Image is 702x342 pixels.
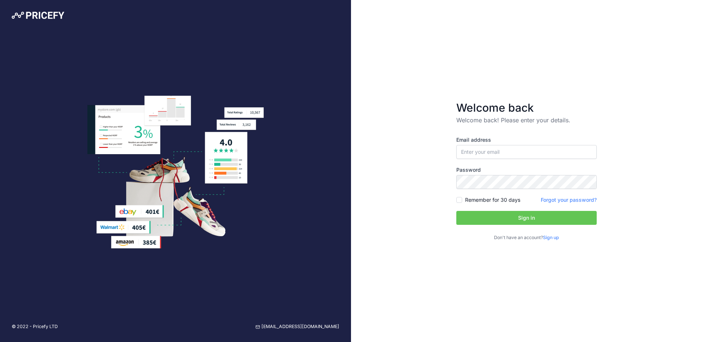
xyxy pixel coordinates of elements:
[12,12,64,19] img: Pricefy
[456,101,597,114] h3: Welcome back
[456,234,597,241] p: Don't have an account?
[456,211,597,225] button: Sign in
[543,235,559,240] a: Sign up
[465,196,520,204] label: Remember for 30 days
[256,323,339,330] a: [EMAIL_ADDRESS][DOMAIN_NAME]
[456,136,597,144] label: Email address
[456,116,597,124] p: Welcome back! Please enter your details.
[456,145,597,159] input: Enter your email
[456,166,597,174] label: Password
[541,197,597,203] a: Forgot your password?
[12,323,58,330] p: © 2022 - Pricefy LTD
